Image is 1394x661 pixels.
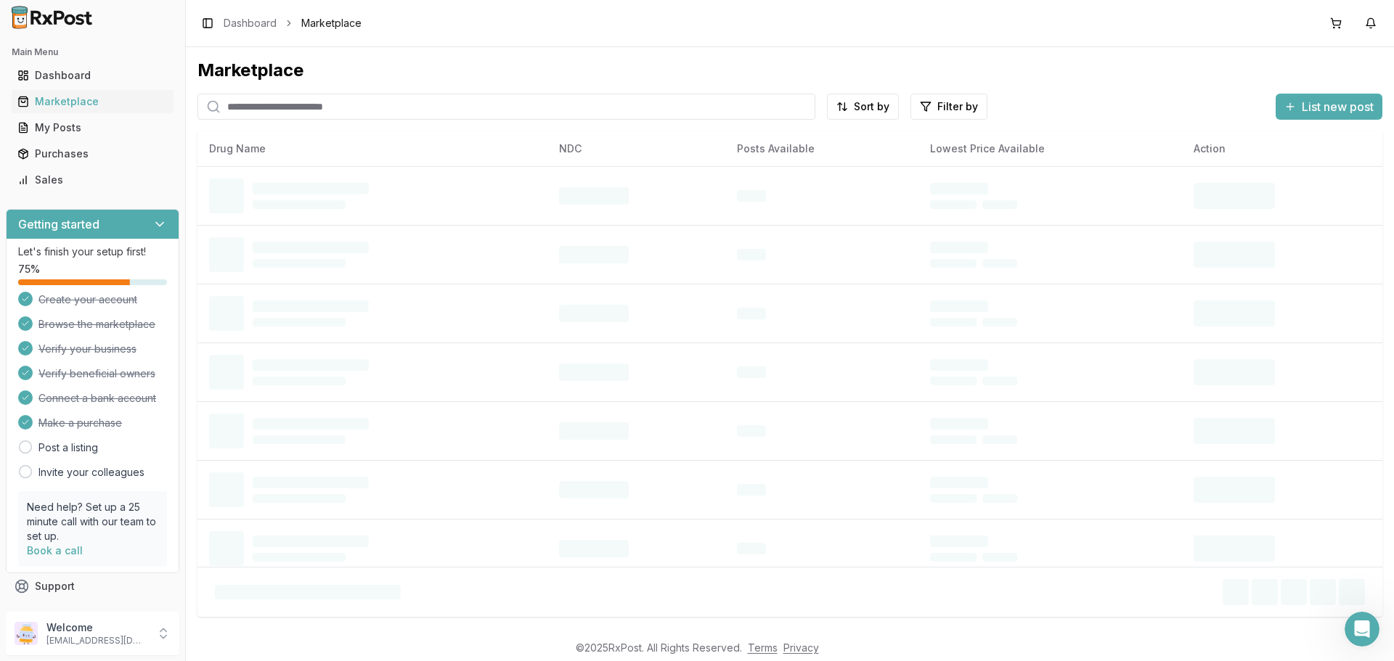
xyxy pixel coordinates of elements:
div: Sales [17,173,168,187]
a: Dashboard [224,16,277,30]
button: Sort by [827,94,899,120]
a: Sales [12,167,174,193]
a: Marketplace [12,89,174,115]
div: Marketplace [17,94,168,109]
h3: Getting started [18,215,99,233]
span: Feedback [35,605,84,620]
div: Purchases [17,147,168,161]
button: List new post [1276,94,1382,120]
img: User avatar [15,622,38,645]
button: Dashboard [6,64,179,87]
button: Support [6,573,179,599]
button: Filter by [910,94,987,120]
button: Feedback [6,599,179,625]
th: Drug Name [197,131,547,166]
span: Verify beneficial owners [38,366,155,381]
div: Dashboard [17,68,168,83]
a: List new post [1276,101,1382,115]
span: Sort by [854,99,889,114]
span: Verify your business [38,342,136,356]
span: Create your account [38,292,137,307]
th: NDC [547,131,725,166]
a: Dashboard [12,62,174,89]
span: List new post [1302,98,1374,115]
a: Purchases [12,141,174,167]
a: Terms [748,641,778,654]
th: Posts Available [725,131,918,166]
span: Make a purchase [38,416,122,430]
div: Marketplace [197,59,1382,82]
h2: Main Menu [12,46,174,58]
p: Let's finish your setup first! [18,245,167,259]
a: Post a listing [38,440,98,455]
button: My Posts [6,116,179,139]
span: Connect a bank account [38,391,156,406]
th: Lowest Price Available [918,131,1183,166]
span: Filter by [937,99,978,114]
p: Need help? Set up a 25 minute call with our team to set up. [27,500,158,543]
a: Book a call [27,544,83,557]
div: My Posts [17,120,168,135]
span: Marketplace [301,16,362,30]
iframe: Intercom live chat [1345,612,1379,646]
a: Invite your colleagues [38,465,144,480]
th: Action [1182,131,1382,166]
nav: breadcrumb [224,16,362,30]
a: Privacy [783,641,819,654]
button: Sales [6,168,179,192]
p: Welcome [46,620,147,635]
span: Browse the marketplace [38,317,155,332]
button: Marketplace [6,90,179,113]
p: [EMAIL_ADDRESS][DOMAIN_NAME] [46,635,147,646]
button: Purchases [6,142,179,165]
img: RxPost Logo [6,6,99,29]
a: My Posts [12,115,174,141]
span: 75 % [18,262,40,276]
